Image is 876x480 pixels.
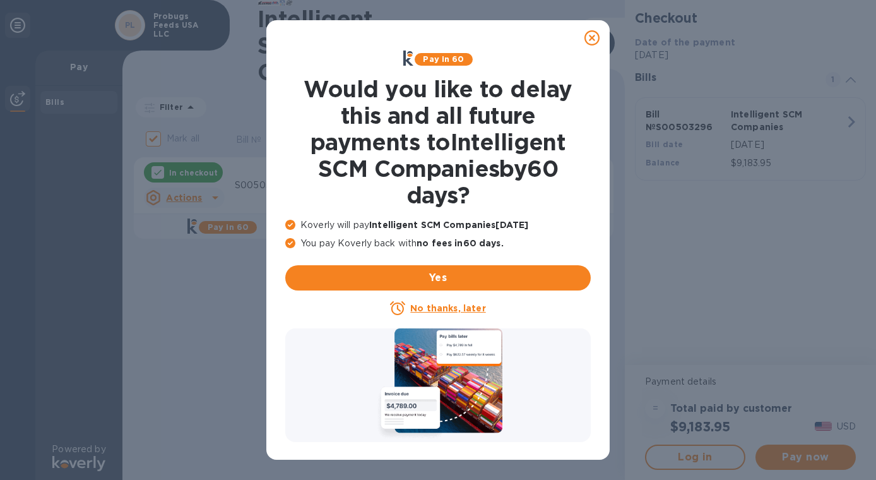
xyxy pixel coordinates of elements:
[285,219,591,232] p: Koverly will pay
[285,265,591,291] button: Yes
[423,54,464,64] b: Pay in 60
[285,76,591,208] h1: Would you like to delay this and all future payments to Intelligent SCM Companies by 60 days ?
[369,220,528,230] b: Intelligent SCM Companies [DATE]
[285,237,591,250] p: You pay Koverly back with
[295,270,581,285] span: Yes
[410,303,485,313] u: No thanks, later
[417,238,503,248] b: no fees in 60 days .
